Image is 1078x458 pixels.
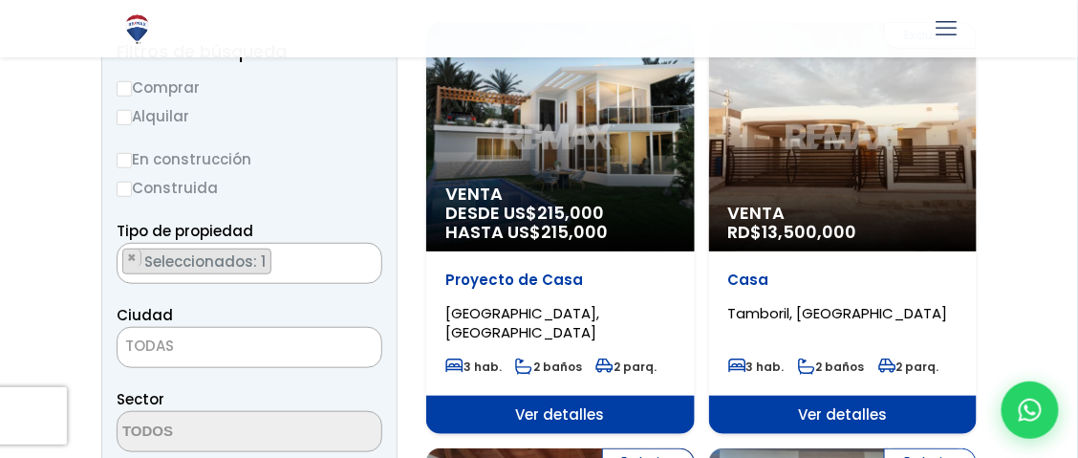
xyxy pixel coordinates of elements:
[426,396,695,434] span: Ver detalles
[142,251,270,272] span: Seleccionados: 1
[118,333,381,360] span: TODAS
[445,303,599,342] span: [GEOGRAPHIC_DATA], [GEOGRAPHIC_DATA]
[117,153,132,168] input: En construcción
[728,204,959,223] span: Venta
[515,359,582,375] span: 2 baños
[117,110,132,125] input: Alquilar
[123,250,141,267] button: Remove item
[728,271,959,290] p: Casa
[117,76,382,99] label: Comprar
[117,176,382,200] label: Construida
[878,359,939,375] span: 2 parq.
[763,220,857,244] span: 13,500,000
[122,249,271,274] li: CASA
[117,182,132,197] input: Construida
[117,81,132,97] input: Comprar
[117,327,382,368] span: TODAS
[117,104,382,128] label: Alquilar
[728,359,785,375] span: 3 hab.
[127,250,137,267] span: ×
[445,185,676,204] span: Venta
[798,359,865,375] span: 2 baños
[117,389,164,409] span: Sector
[728,220,857,244] span: RD$
[118,244,128,285] textarea: Search
[360,249,372,268] button: Remove all items
[445,359,502,375] span: 3 hab.
[361,250,371,267] span: ×
[445,223,676,242] span: HASTA US$
[120,12,154,46] img: Logo de REMAX
[709,396,978,434] span: Ver detalles
[426,22,695,434] a: Venta DESDE US$215,000 HASTA US$215,000 Proyecto de Casa [GEOGRAPHIC_DATA], [GEOGRAPHIC_DATA] 3 h...
[595,359,657,375] span: 2 parq.
[709,22,978,434] a: Exclusiva Venta RD$13,500,000 Casa Tamboril, [GEOGRAPHIC_DATA] 3 hab. 2 baños 2 parq. Ver detalles
[445,204,676,242] span: DESDE US$
[930,12,962,45] a: mobile menu
[541,220,608,244] span: 215,000
[728,303,948,323] span: Tamboril, [GEOGRAPHIC_DATA]
[445,271,676,290] p: Proyecto de Casa
[117,221,253,241] span: Tipo de propiedad
[125,336,174,356] span: TODAS
[537,201,604,225] span: 215,000
[117,305,173,325] span: Ciudad
[118,412,303,453] textarea: Search
[117,147,382,171] label: En construcción
[117,42,382,61] h2: Filtros de búsqueda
